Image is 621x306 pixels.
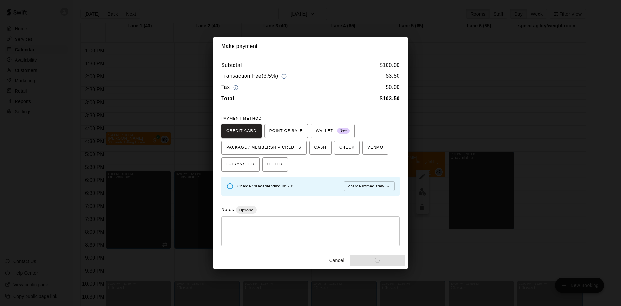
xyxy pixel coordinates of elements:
[221,83,240,92] h6: Tax
[264,124,308,138] button: POINT OF SALE
[221,61,242,70] h6: Subtotal
[221,207,234,212] label: Notes
[237,184,294,188] span: Charge Visa card ending in 5231
[316,126,350,136] span: WALLET
[267,159,283,170] span: OTHER
[386,83,400,92] h6: $ 0.00
[334,141,360,155] button: CHECK
[262,157,288,172] button: OTHER
[221,141,307,155] button: PACKAGE / MEMBERSHIP CREDITS
[226,126,256,136] span: CREDIT CARD
[339,142,354,153] span: CHECK
[236,208,257,212] span: Optional
[337,127,350,135] span: New
[380,96,400,101] b: $ 103.50
[221,96,234,101] b: Total
[309,141,332,155] button: CASH
[386,72,400,81] h6: $ 3.50
[226,159,255,170] span: E-TRANSFER
[326,255,347,266] button: Cancel
[367,142,383,153] span: VENMO
[221,116,262,121] span: PAYMENT METHOD
[221,124,262,138] button: CREDIT CARD
[221,72,288,81] h6: Transaction Fee ( 3.5% )
[348,184,384,188] span: charge immediately
[213,37,408,56] h2: Make payment
[310,124,355,138] button: WALLET New
[314,142,326,153] span: CASH
[362,141,388,155] button: VENMO
[380,61,400,70] h6: $ 100.00
[269,126,303,136] span: POINT OF SALE
[226,142,301,153] span: PACKAGE / MEMBERSHIP CREDITS
[221,157,260,172] button: E-TRANSFER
